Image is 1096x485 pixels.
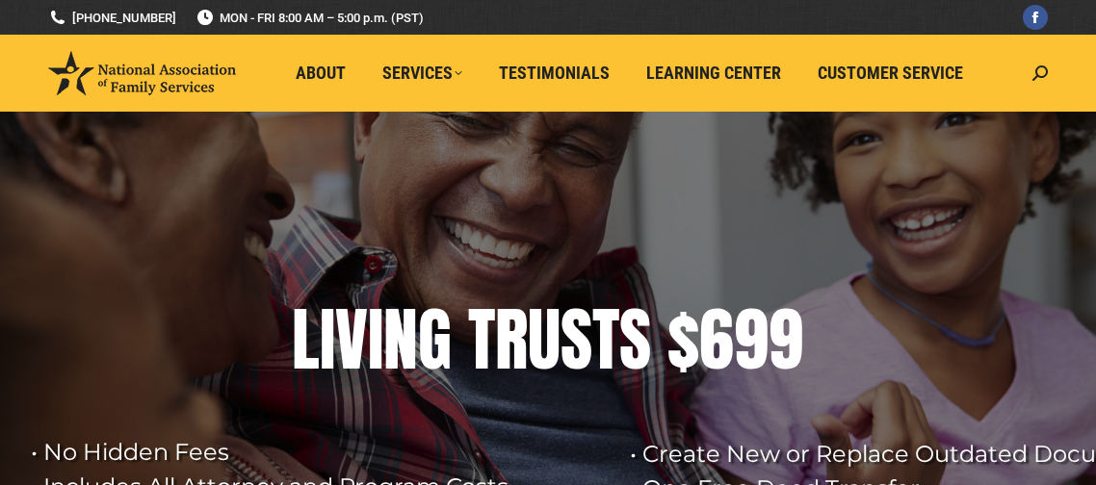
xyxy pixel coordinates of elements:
[734,301,769,378] div: 9
[296,63,346,84] span: About
[382,63,462,84] span: Services
[320,301,335,378] div: I
[485,55,623,91] a: Testimonials
[292,301,320,378] div: L
[667,301,699,378] div: $
[282,55,359,91] a: About
[804,55,977,91] a: Customer Service
[196,9,424,27] span: MON - FRI 8:00 AM – 5:00 p.m. (PST)
[468,301,495,378] div: T
[495,301,528,378] div: R
[335,301,368,378] div: V
[818,63,963,84] span: Customer Service
[383,301,418,378] div: N
[1023,5,1048,30] a: Facebook page opens in new window
[769,301,803,378] div: 9
[48,9,176,27] a: [PHONE_NUMBER]
[592,301,619,378] div: T
[418,301,452,378] div: G
[561,301,592,378] div: S
[646,63,781,84] span: Learning Center
[699,301,734,378] div: 6
[368,301,383,378] div: I
[499,63,610,84] span: Testimonials
[48,51,236,95] img: National Association of Family Services
[528,301,561,378] div: U
[633,55,795,91] a: Learning Center
[619,301,651,378] div: S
